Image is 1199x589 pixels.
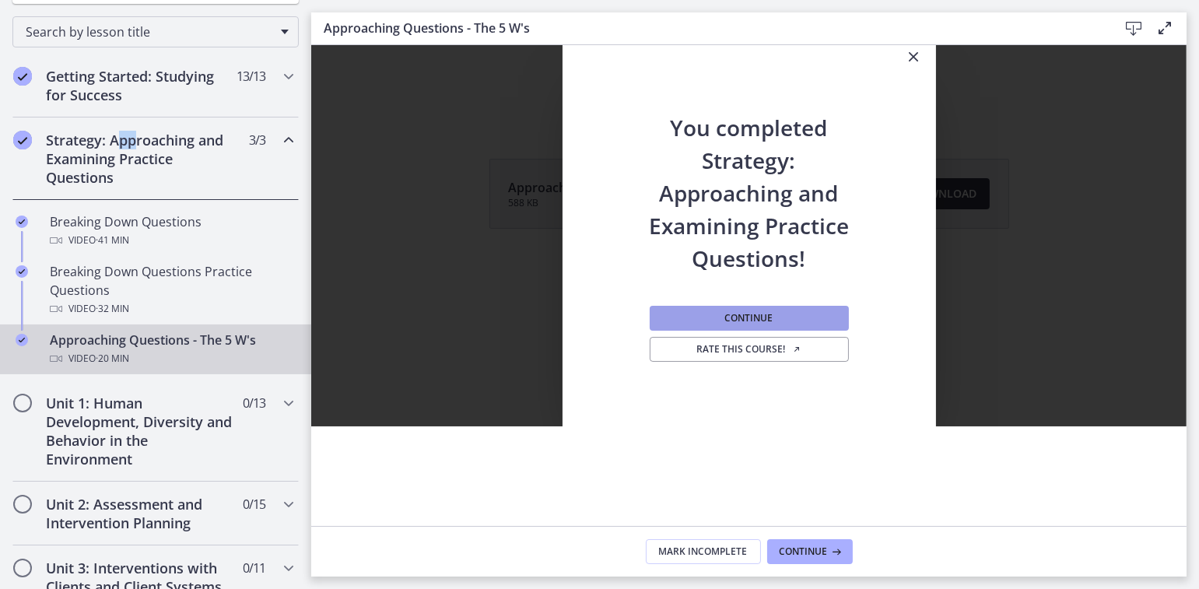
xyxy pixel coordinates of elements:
[249,131,265,149] span: 3 / 3
[659,545,748,558] span: Mark Incomplete
[50,300,293,318] div: Video
[13,131,32,149] i: Completed
[243,495,265,514] span: 0 / 15
[46,495,236,532] h2: Unit 2: Assessment and Intervention Planning
[96,300,129,318] span: · 32 min
[12,16,299,47] div: Search by lesson title
[426,53,440,78] div: Playbar
[46,67,236,104] h2: Getting Started: Studying for Success
[16,334,28,346] i: Completed
[892,35,936,80] button: Close
[50,212,293,250] div: Breaking Down Questions
[46,394,236,468] h2: Unit 1: Human Development, Diversity and Behavior in the Environment
[50,349,293,368] div: Video
[650,306,849,331] button: Continue
[767,539,853,564] button: Continue
[324,19,1093,37] h3: Approaching Questions - The 5 W's
[243,394,265,412] span: 0 / 13
[16,265,28,278] i: Completed
[96,349,129,368] span: · 20 min
[696,343,801,356] span: Rate this course!
[647,80,852,275] h2: You completed Strategy: Approaching and Examining Practice Questions!
[650,337,849,362] a: Rate this course! Opens in a new window
[16,216,28,228] i: Completed
[423,17,453,36] button: Play Video: cbe1e5mtov91j64ibqeg.mp4
[46,131,236,187] h2: Strategy: Approaching and Examining Practice Questions
[447,53,477,78] button: Show more buttons
[50,262,293,318] div: Breaking Down Questions Practice Questions
[13,67,32,86] i: Completed
[725,312,773,324] span: Continue
[646,539,761,564] button: Mark Incomplete
[50,331,293,368] div: Approaching Questions - The 5 W's
[780,545,828,558] span: Continue
[50,231,293,250] div: Video
[96,231,129,250] span: · 41 min
[243,559,265,577] span: 0 / 11
[26,23,273,40] span: Search by lesson title
[237,67,265,86] span: 13 / 13
[792,345,801,354] i: Opens in a new window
